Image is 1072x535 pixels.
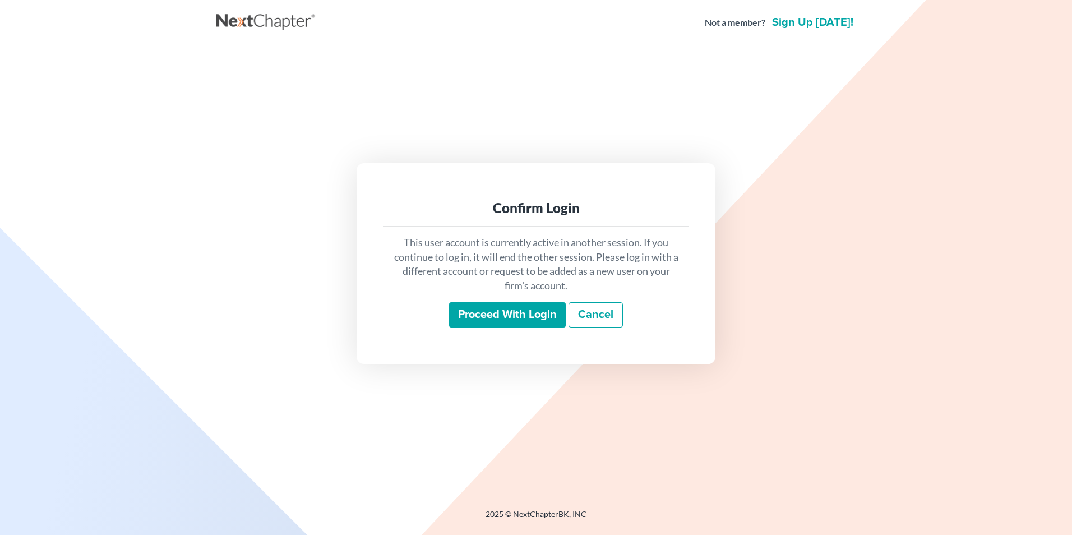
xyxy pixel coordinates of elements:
div: Confirm Login [392,199,680,217]
a: Cancel [569,302,623,328]
strong: Not a member? [705,16,765,29]
div: 2025 © NextChapterBK, INC [216,509,856,529]
input: Proceed with login [449,302,566,328]
p: This user account is currently active in another session. If you continue to log in, it will end ... [392,236,680,293]
a: Sign up [DATE]! [770,17,856,28]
